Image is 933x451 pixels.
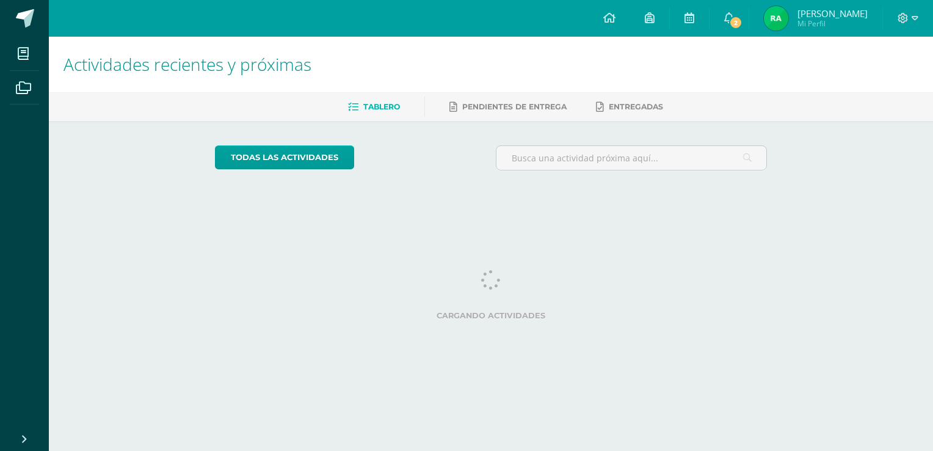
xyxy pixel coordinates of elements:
[348,97,400,117] a: Tablero
[797,18,868,29] span: Mi Perfil
[764,6,788,31] img: 7130337769cb8b8663a477d30b727add.png
[462,102,567,111] span: Pendientes de entrega
[496,146,767,170] input: Busca una actividad próxima aquí...
[449,97,567,117] a: Pendientes de entrega
[729,16,742,29] span: 2
[363,102,400,111] span: Tablero
[609,102,663,111] span: Entregadas
[596,97,663,117] a: Entregadas
[215,145,354,169] a: todas las Actividades
[797,7,868,20] span: [PERSON_NAME]
[64,53,311,76] span: Actividades recientes y próximas
[215,311,768,320] label: Cargando actividades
